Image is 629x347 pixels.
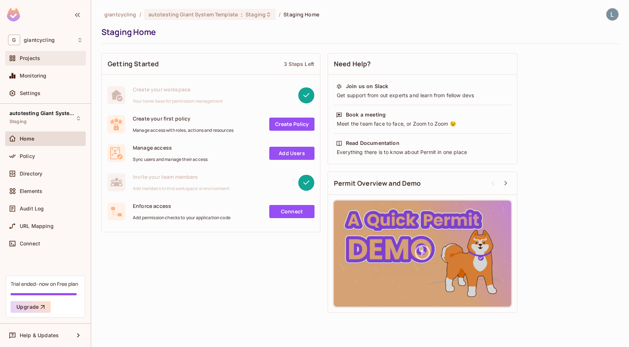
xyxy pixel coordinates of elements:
[269,205,314,218] a: Connect
[346,139,400,147] div: Read Documentation
[20,206,44,212] span: Audit Log
[20,90,40,96] span: Settings
[11,280,78,287] div: Trial ended- now on Free plan
[101,27,615,38] div: Staging Home
[133,127,234,133] span: Manage access with roles, actions and resources
[133,98,223,104] span: Your home base for permission management
[148,11,238,18] span: autotesting Giant System Template
[108,59,159,68] span: Getting Started
[11,301,51,313] button: Upgrade
[9,110,75,116] span: autotesting Giant System Template
[20,171,42,177] span: Directory
[334,59,371,68] span: Need Help?
[24,37,55,43] span: Workspace: giantcycling
[20,136,35,142] span: Home
[606,8,618,20] img: Lau Charles
[133,173,230,180] span: Invite your team members
[133,202,231,209] span: Enforce access
[279,11,281,18] li: /
[20,73,47,79] span: Monitoring
[20,153,35,159] span: Policy
[104,11,136,18] span: the active workspace
[240,12,243,17] span: :
[20,223,54,229] span: URL Mapping
[284,60,314,67] div: 3 Steps Left
[346,83,388,90] div: Join us on Slack
[133,115,234,122] span: Create your first policy
[133,86,223,93] span: Create your workspace
[336,149,509,156] div: Everything there is to know about Permit in one place
[139,11,141,18] li: /
[346,111,386,118] div: Book a meeting
[9,119,27,125] span: Staging
[269,147,314,160] a: Add Users
[336,120,509,127] div: Meet the team face to face, or Zoom to Zoom 😉
[20,241,40,247] span: Connect
[246,11,266,18] span: Staging
[133,144,208,151] span: Manage access
[133,186,230,192] span: Add members to this workspace or environment
[336,92,509,99] div: Get support from out experts and learn from fellow devs
[20,55,40,61] span: Projects
[8,35,20,45] span: G
[269,118,314,131] a: Create Policy
[20,188,42,194] span: Elements
[133,157,208,162] span: Sync users and manage their access
[133,215,231,221] span: Add permission checks to your application code
[334,179,421,188] span: Permit Overview and Demo
[283,11,319,18] span: Staging Home
[7,8,20,21] img: SReyMgAAAABJRU5ErkJggg==
[20,332,59,338] span: Help & Updates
